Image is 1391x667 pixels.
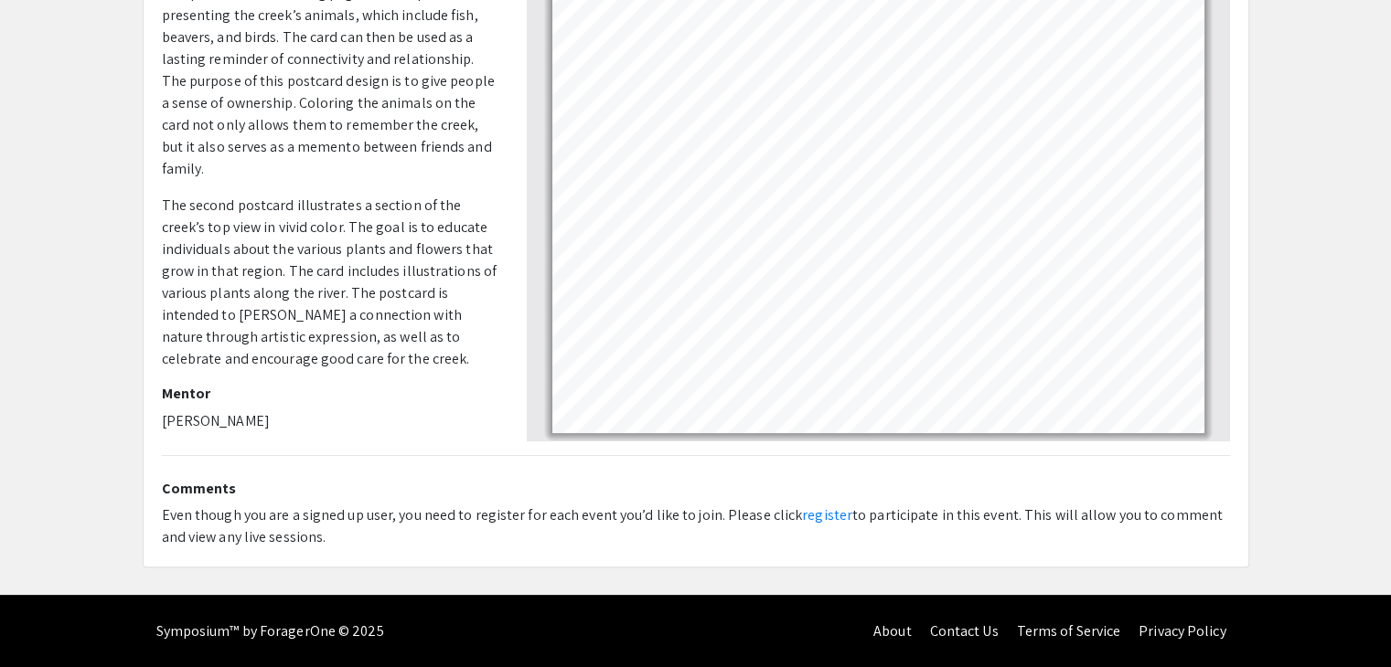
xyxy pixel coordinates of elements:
div: Even though you are a signed up user, you need to register for each event you’d like to join. Ple... [162,504,1230,548]
p: [PERSON_NAME] [162,410,499,432]
a: About [873,621,912,641]
a: Privacy Policy [1139,621,1225,641]
p: The second postcard illustrates a section of the creek’s top view in vivid color. The goal is to ... [162,195,499,370]
a: Contact Us [929,621,998,641]
h2: Mentor [162,385,499,402]
a: Terms of Service [1016,621,1120,641]
h2: Comments [162,480,1230,497]
a: register [802,505,852,524]
iframe: Chat [14,585,78,653]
